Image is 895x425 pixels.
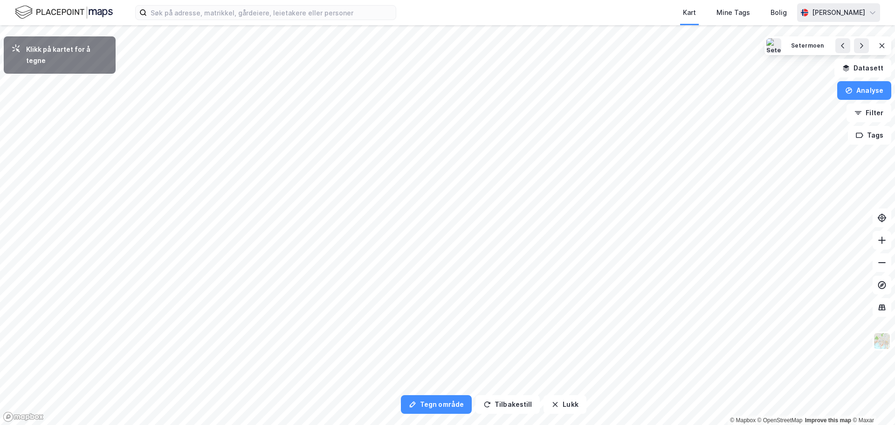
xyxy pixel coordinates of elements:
a: Improve this map [805,417,851,424]
iframe: Chat Widget [848,380,895,425]
button: Filter [847,104,891,122]
img: logo.f888ab2527a4732fd821a326f86c7f29.svg [15,4,113,21]
button: Datasett [834,59,891,77]
button: Tegn område [401,395,472,414]
div: Setermoen [791,42,824,50]
img: Setermoen [766,38,781,53]
div: Klikk på kartet for å tegne [26,44,108,66]
button: Analyse [837,81,891,100]
div: [PERSON_NAME] [812,7,865,18]
div: Kart [683,7,696,18]
button: Tilbakestill [475,395,540,414]
button: Tags [848,126,891,145]
button: Lukk [544,395,586,414]
input: Søk på adresse, matrikkel, gårdeiere, leietakere eller personer [147,6,396,20]
a: Mapbox homepage [3,411,44,422]
div: Kontrollprogram for chat [848,380,895,425]
img: Z [873,332,891,350]
a: OpenStreetMap [757,417,803,424]
div: Mine Tags [716,7,750,18]
button: Setermoen [785,38,830,53]
a: Mapbox [730,417,756,424]
div: Bolig [771,7,787,18]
